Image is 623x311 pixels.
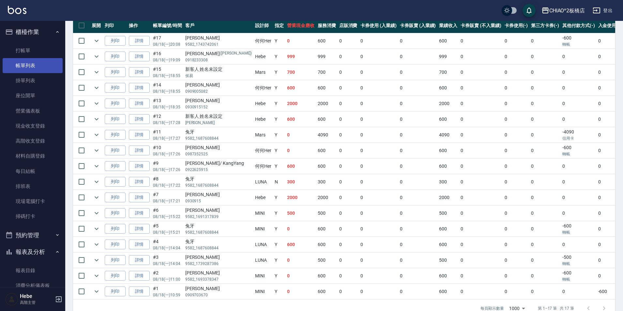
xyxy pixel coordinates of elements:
button: 列印 [105,99,126,109]
td: #17 [151,33,184,49]
td: 700 [437,65,459,80]
a: 詳情 [129,36,150,46]
td: 0 [503,80,530,96]
td: 0 [398,159,438,174]
p: 0930915152 [185,104,252,110]
td: 600 [437,143,459,158]
td: 0 [338,112,359,127]
td: Y [273,33,285,49]
button: 預約管理 [3,227,63,244]
p: 0987352525 [185,151,252,157]
td: 0 [503,159,530,174]
a: 詳情 [129,177,150,187]
td: 0 [561,96,597,111]
td: 0 [459,96,503,111]
td: 0 [561,190,597,205]
td: 0 [529,190,561,205]
td: 0 [338,159,359,174]
td: #13 [151,96,184,111]
td: Mars [253,65,273,80]
button: 列印 [105,271,126,281]
button: 列印 [105,146,126,156]
th: 展開 [90,18,103,33]
td: 0 [359,112,398,127]
p: 08/18 (一) 18:55 [153,73,182,79]
td: Hebe [253,190,273,205]
td: 0 [529,159,561,174]
a: 詳情 [129,193,150,203]
td: 0 [359,143,398,158]
button: 報表及分析 [3,243,63,260]
p: 侯易 [185,73,252,79]
td: 0 [459,65,503,80]
a: 詳情 [129,161,150,171]
td: 0 [338,190,359,205]
img: Person [5,293,18,306]
a: 掛單列表 [3,73,63,88]
th: 指定 [273,18,285,33]
p: 高階主管 [20,300,53,305]
td: #7 [151,190,184,205]
button: expand row [92,83,101,93]
a: 詳情 [129,224,150,234]
td: Mars [253,127,273,143]
th: 第三方卡券(-) [529,18,561,33]
td: 0 [398,206,438,221]
td: 500 [285,206,316,221]
td: #11 [151,127,184,143]
td: 0 [503,96,530,111]
p: 9582_1743742061 [185,41,252,47]
td: 0 [561,65,597,80]
img: Logo [8,6,26,14]
td: 0 [359,159,398,174]
td: 0 [359,174,398,190]
button: expand row [92,161,101,171]
td: 0 [459,174,503,190]
td: 0 [459,49,503,64]
td: 0 [285,33,316,49]
td: 600 [437,80,459,96]
p: 信用卡 [562,135,595,141]
td: Y [273,206,285,221]
td: 0 [561,49,597,64]
th: 服務消費 [316,18,338,33]
a: 詳情 [129,83,150,93]
td: 0 [529,174,561,190]
td: 0 [561,206,597,221]
td: 0 [398,96,438,111]
td: 600 [437,33,459,49]
a: 排班表 [3,179,63,194]
p: 08/18 (一) 17:26 [153,167,182,173]
th: 卡券使用(-) [503,18,530,33]
th: 卡券販賣 (不入業績) [459,18,503,33]
button: expand row [92,193,101,202]
button: 列印 [105,177,126,187]
p: 08/18 (一) 17:22 [153,182,182,188]
div: 新客人 姓名未設定 [185,113,252,120]
td: #16 [151,49,184,64]
button: 登出 [590,5,615,17]
td: 0 [503,127,530,143]
td: #14 [151,80,184,96]
td: 0 [359,33,398,49]
td: 2000 [285,190,316,205]
a: 詳情 [129,287,150,297]
button: expand row [92,67,101,77]
th: 其他付款方式(-) [561,18,597,33]
button: 列印 [105,114,126,124]
td: 0 [285,143,316,158]
button: expand row [92,99,101,108]
div: 兔牙 [185,176,252,182]
td: Y [273,190,285,205]
td: 何何Her [253,80,273,96]
td: 0 [459,112,503,127]
button: 列印 [105,83,126,93]
td: #15 [151,65,184,80]
p: 0918233308 [185,57,252,63]
p: 0909005082 [185,88,252,94]
td: LUNA [253,174,273,190]
td: #8 [151,174,184,190]
a: 材料自購登錄 [3,148,63,163]
button: expand row [92,240,101,249]
td: 0 [338,206,359,221]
